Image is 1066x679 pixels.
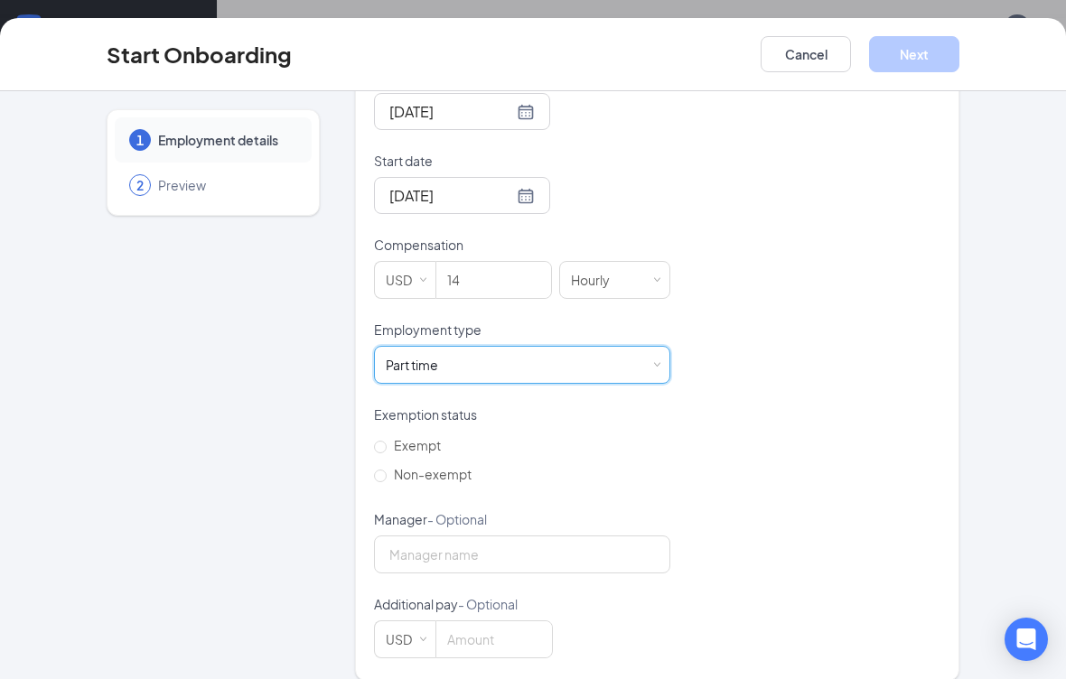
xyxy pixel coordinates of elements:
span: Exempt [387,437,448,453]
div: USD [386,621,425,657]
span: Non-exempt [387,466,479,482]
input: Aug 26, 2025 [389,100,513,123]
p: Manager [374,510,670,528]
div: Open Intercom Messenger [1005,618,1048,661]
div: [object Object] [386,356,451,374]
span: 1 [136,131,144,149]
p: Start date [374,152,670,170]
p: Exemption status [374,405,670,423]
input: Sep 1, 2025 [389,184,513,207]
span: 2 [136,176,144,194]
input: Amount [436,262,551,298]
p: Compensation [374,236,670,254]
input: Manager name [374,535,670,573]
input: Amount [436,621,552,657]
span: Preview [158,176,294,194]
span: - Optional [427,511,487,527]
span: - Optional [458,596,518,612]
h3: Start Onboarding [107,39,292,70]
div: USD [386,262,425,298]
p: Employment type [374,321,670,339]
button: Next [869,36,959,72]
div: Part time [386,356,438,374]
div: Hourly [571,262,622,298]
p: Additional pay [374,595,670,613]
button: Cancel [761,36,851,72]
span: Employment details [158,131,294,149]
